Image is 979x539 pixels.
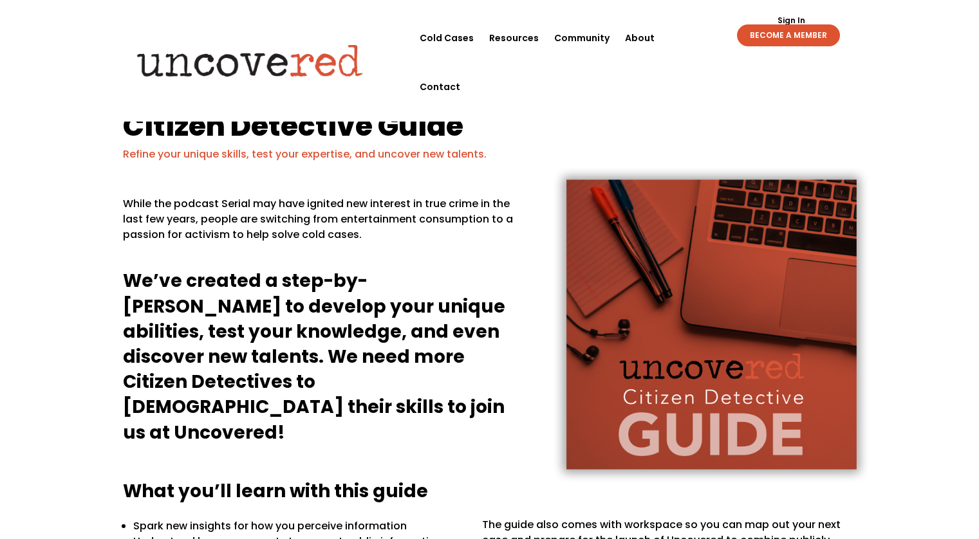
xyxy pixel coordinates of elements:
a: Sign In [770,17,812,24]
h4: What you’ll learn with this guide [123,479,857,510]
img: Uncovered logo [126,35,374,86]
p: Refine your unique skills, test your expertise, and uncover new talents. [123,147,857,162]
p: While the podcast Serial may have ignited new interest in true crime in the last few years, peopl... [123,196,521,253]
a: Contact [420,62,460,111]
h1: Citizen Detective Guide [123,111,857,147]
h4: We’ve created a step-by-[PERSON_NAME] to develop your unique abilities, test your knowledge, and ... [123,268,521,451]
a: About [625,14,655,62]
a: BECOME A MEMBER [737,24,840,46]
a: Community [554,14,610,62]
a: Resources [489,14,539,62]
a: Cold Cases [420,14,474,62]
p: Spark new insights for how you perceive information [133,518,464,534]
img: cdg-cover [528,145,891,502]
